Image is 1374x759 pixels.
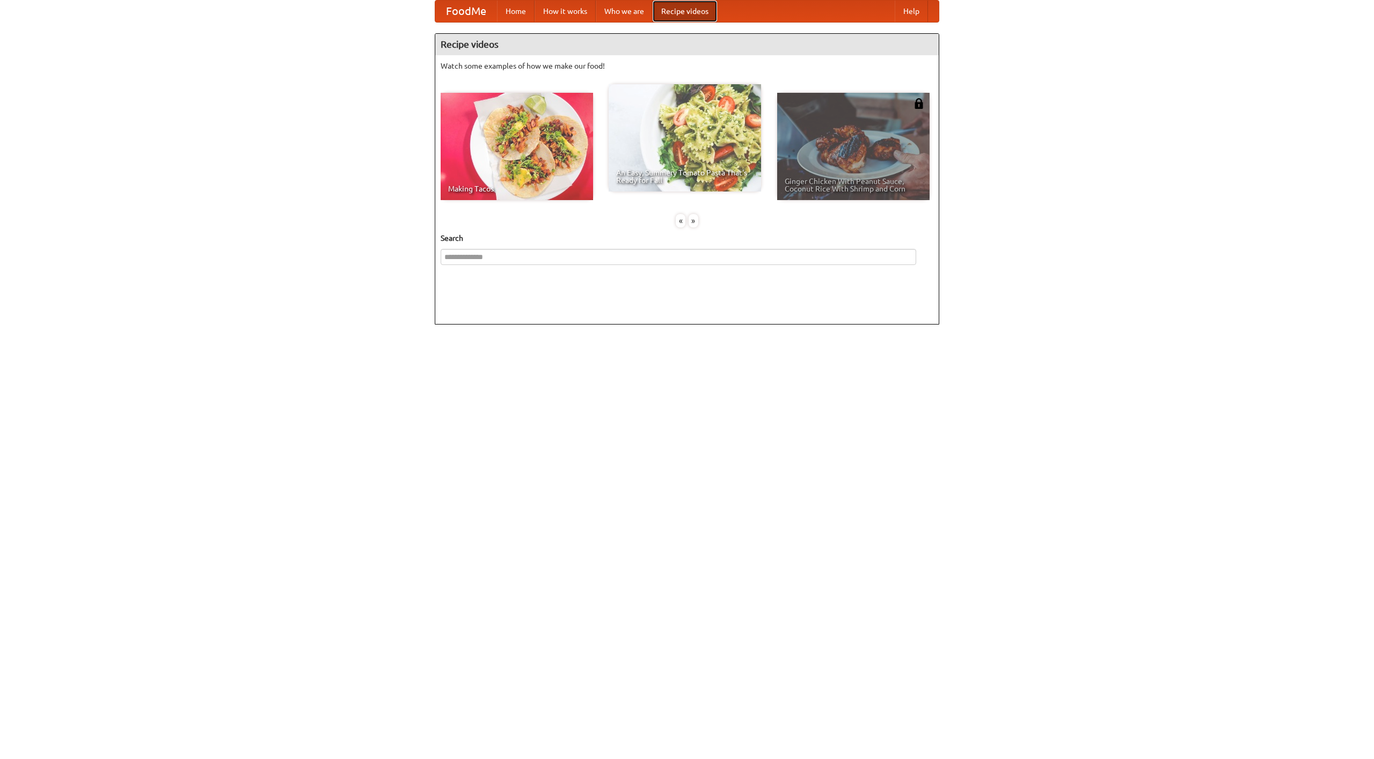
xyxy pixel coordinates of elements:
a: Who we are [596,1,653,22]
a: Recipe videos [653,1,717,22]
span: Making Tacos [448,185,586,193]
h4: Recipe videos [435,34,939,55]
a: Making Tacos [441,93,593,200]
div: « [676,214,685,227]
a: How it works [535,1,596,22]
h5: Search [441,233,933,244]
div: » [689,214,698,227]
span: An Easy, Summery Tomato Pasta That's Ready for Fall [616,169,754,184]
a: Help [895,1,928,22]
a: FoodMe [435,1,497,22]
a: An Easy, Summery Tomato Pasta That's Ready for Fall [609,84,761,191]
p: Watch some examples of how we make our food! [441,61,933,71]
img: 483408.png [913,98,924,109]
a: Home [497,1,535,22]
